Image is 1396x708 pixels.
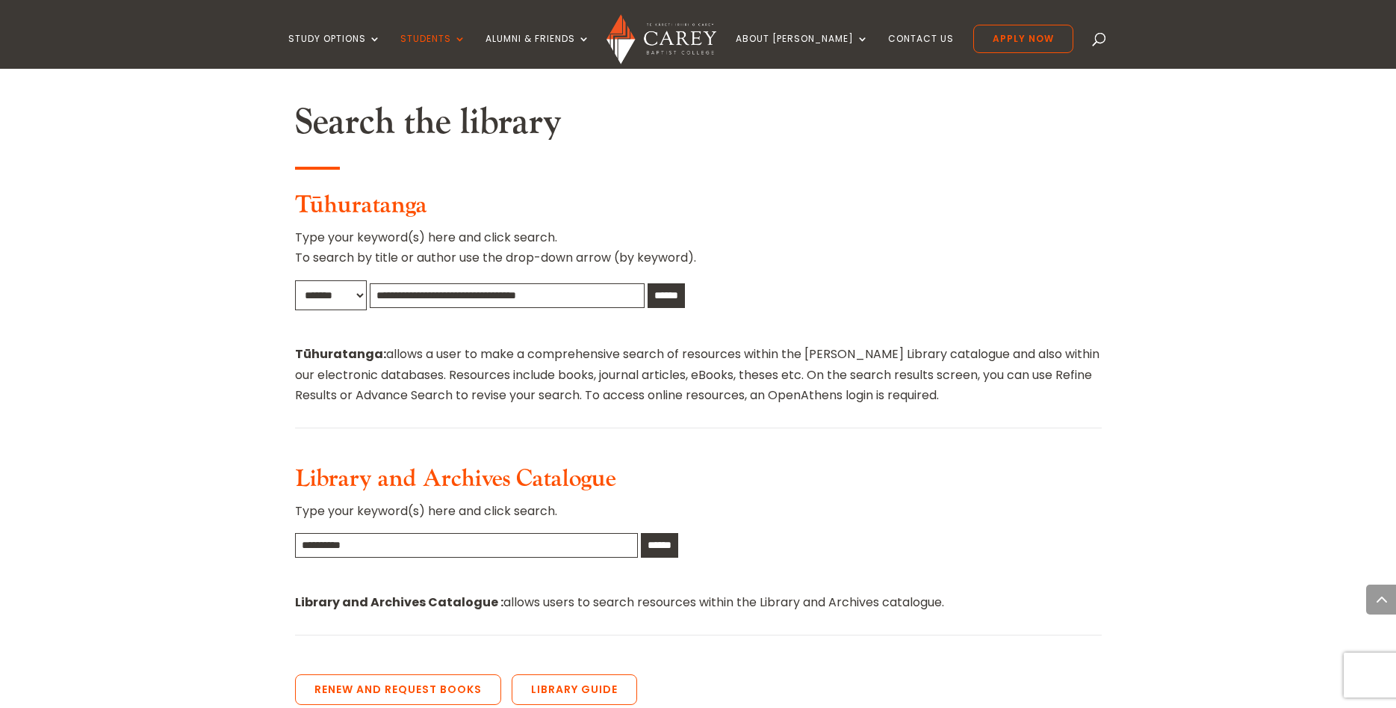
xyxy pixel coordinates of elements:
[295,344,1102,405] p: allows a user to make a comprehensive search of resources within the [PERSON_NAME] Library catalo...
[295,594,503,611] strong: Library and Archives Catalogue :
[295,101,1102,152] h2: Search the library
[512,674,637,706] a: Library Guide
[295,674,501,706] a: Renew and Request Books
[888,34,954,69] a: Contact Us
[288,34,381,69] a: Study Options
[295,465,1102,501] h3: Library and Archives Catalogue
[973,25,1073,53] a: Apply Now
[295,592,1102,612] p: allows users to search resources within the Library and Archives catalogue.
[295,191,1102,227] h3: Tūhuratanga
[607,14,716,64] img: Carey Baptist College
[736,34,869,69] a: About [PERSON_NAME]
[486,34,590,69] a: Alumni & Friends
[295,345,386,363] strong: Tūhuratanga:
[400,34,466,69] a: Students
[295,227,1102,280] p: Type your keyword(s) here and click search. To search by title or author use the drop-down arrow ...
[295,501,1102,533] p: Type your keyword(s) here and click search.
